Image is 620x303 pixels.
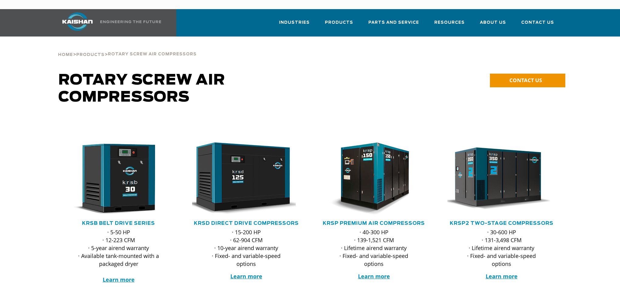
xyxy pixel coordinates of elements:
[320,142,428,215] div: krsp150
[76,53,105,57] span: Products
[443,142,551,215] img: krsp350
[332,228,416,268] p: · 40-300 HP · 139-1,521 CFM · Lifetime airend warranty · Fixed- and variable-speed options
[82,221,155,226] a: KRSB Belt Drive Series
[55,12,100,31] img: kaishan logo
[76,52,105,57] a: Products
[480,15,506,35] a: About Us
[447,142,556,215] div: krsp350
[108,52,197,56] span: Rotary Screw Air Compressors
[460,228,543,268] p: · 30-600 HP · 131-3,498 CFM · Lifetime airend warranty · Fixed- and variable-speed options
[77,228,160,284] p: · 5-50 HP · 12-223 CFM · 5-year airend warranty · Available tank-mounted with a packaged dryer
[450,221,553,226] a: KRSP2 Two-Stage Compressors
[521,19,554,26] span: Contact Us
[188,142,296,215] img: krsd125
[434,19,465,26] span: Resources
[509,77,542,84] span: CONTACT US
[368,19,419,26] span: Parts and Service
[192,142,300,215] div: krsd125
[279,15,310,35] a: Industries
[64,142,173,215] div: krsb30
[100,20,161,23] img: Engineering the future
[279,19,310,26] span: Industries
[58,73,225,105] span: Rotary Screw Air Compressors
[58,52,73,57] a: Home
[315,142,423,215] img: krsp150
[58,37,197,60] div: > >
[103,276,135,283] a: Learn more
[490,74,565,87] a: CONTACT US
[486,273,518,280] a: Learn more
[368,15,419,35] a: Parts and Service
[230,273,262,280] a: Learn more
[194,221,299,226] a: KRSD Direct Drive Compressors
[521,15,554,35] a: Contact Us
[434,15,465,35] a: Resources
[323,221,425,226] a: KRSP Premium Air Compressors
[58,53,73,57] span: Home
[55,9,162,37] a: Kaishan USA
[325,15,353,35] a: Products
[480,19,506,26] span: About Us
[204,228,288,268] p: · 15-200 HP · 62-904 CFM · 10-year airend warranty · Fixed- and variable-speed options
[358,273,390,280] a: Learn more
[325,19,353,26] span: Products
[60,142,168,215] img: krsb30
